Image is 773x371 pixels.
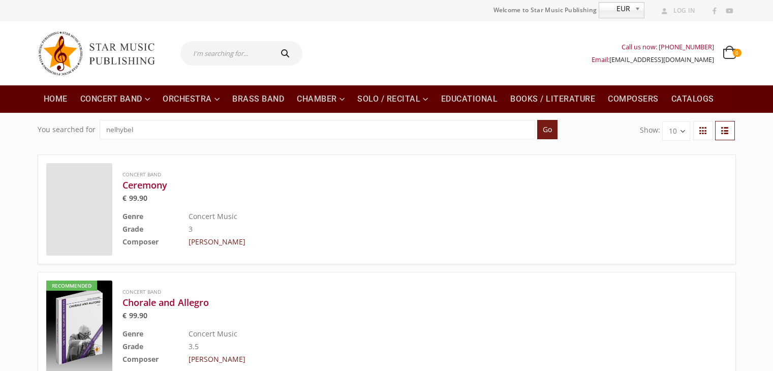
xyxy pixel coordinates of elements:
a: Orchestra [157,85,226,113]
td: 3.5 [189,340,676,353]
a: Concert Band [122,288,161,295]
a: Educational [435,85,504,113]
div: Call us now: [PHONE_NUMBER] [592,41,714,53]
a: Catalogs [665,85,720,113]
b: Grade [122,224,143,234]
td: Concert Music [189,210,676,223]
a: Facebook [708,5,721,18]
div: You searched for [38,120,96,139]
b: Grade [122,342,143,351]
b: Composer [122,354,159,364]
bdi: 99.90 [122,311,147,320]
div: Email: [592,53,714,66]
a: [PERSON_NAME] [189,354,245,364]
a: Home [38,85,74,113]
span: € [122,311,127,320]
b: Genre [122,211,143,221]
a: Ceremony [122,179,676,191]
div: Recommended [46,281,97,291]
a: Brass Band [226,85,290,113]
a: Log In [658,4,695,17]
span: € [122,193,127,203]
span: Welcome to Star Music Publishing [493,3,597,18]
img: Star Music Publishing [38,26,165,80]
b: Composer [122,237,159,246]
a: Chamber [291,85,351,113]
input: I'm searching for... [180,41,270,66]
b: Genre [122,329,143,338]
bdi: 99.90 [122,193,147,203]
a: Solo / Recital [351,85,435,113]
a: Youtube [723,5,736,18]
td: Concert Music [189,327,676,340]
a: Chorale and Allegro [122,296,676,308]
form: Show: [640,121,690,140]
a: [EMAIL_ADDRESS][DOMAIN_NAME] [609,55,714,64]
a: Composers [602,85,665,113]
button: Search [270,41,303,66]
a: Concert Band [122,171,161,178]
a: [PERSON_NAME] [189,237,245,246]
td: 3 [189,223,676,235]
span: 0 [733,49,741,57]
a: Books / Literature [504,85,601,113]
a: Concert Band [74,85,157,113]
span: EUR [599,3,631,15]
input: Go [537,120,558,139]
